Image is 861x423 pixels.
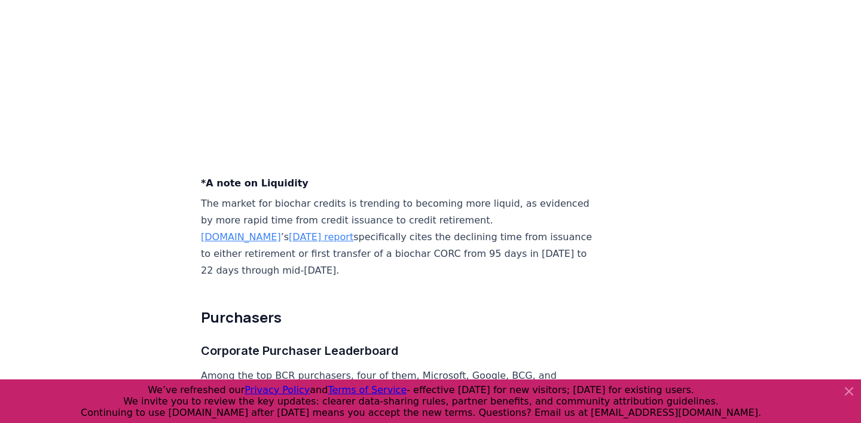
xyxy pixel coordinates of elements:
h2: Purchasers [201,308,597,327]
h4: *A note on Liquidity [201,176,597,191]
a: [DATE] report [289,231,353,243]
h3: Corporate Purchaser Leaderboard [201,341,597,360]
a: [DOMAIN_NAME] [201,231,281,243]
p: The market for biochar credits is trending to becoming more liquid, as evidenced by more rapid ti... [201,195,597,279]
